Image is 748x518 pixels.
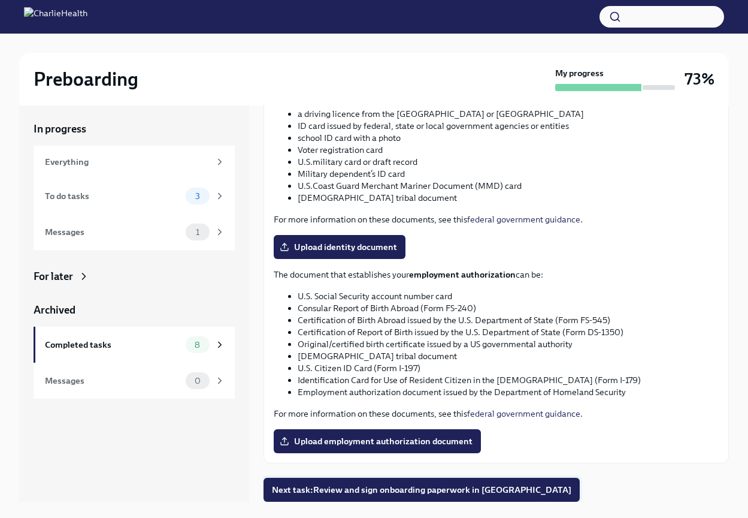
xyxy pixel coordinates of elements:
li: Military dependent’s ID card [298,168,719,180]
a: Archived [34,303,235,317]
a: To do tasks3 [34,178,235,214]
a: Everything [34,146,235,178]
li: [DEMOGRAPHIC_DATA] tribal document [298,192,719,204]
div: Everything [45,155,210,168]
h2: Preboarding [34,67,138,91]
li: Consular Report of Birth Abroad (Form FS-240) [298,302,719,314]
h3: 73% [685,68,714,90]
li: ID card issued by federal, state or local government agencies or entities [298,120,719,132]
label: Upload identity document [274,235,405,259]
li: U.S.military card or draft record [298,156,719,168]
div: For later [34,269,73,284]
span: Next task : Review and sign onboarding paperwork in [GEOGRAPHIC_DATA] [272,484,571,496]
span: Upload identity document [282,241,397,253]
li: U.S. Social Security account number card [298,290,719,302]
div: To do tasks [45,189,181,203]
li: U.S.Coast Guard Merchant Mariner Document (MMD) card [298,180,719,192]
li: a driving licence from the [GEOGRAPHIC_DATA] or [GEOGRAPHIC_DATA] [298,108,719,120]
a: Completed tasks8 [34,327,235,363]
p: For more information on these documents, see this . [274,213,719,225]
span: Upload employment authorization document [282,435,473,447]
span: 0 [187,377,208,386]
strong: My progress [555,67,604,79]
a: Messages0 [34,363,235,399]
div: Completed tasks [45,338,181,351]
li: Certification of Birth Abroad issued by the U.S. Department of State (Form FS-545) [298,314,719,326]
p: The document that establishes your can be: [274,269,719,281]
a: federal government guidance [467,408,580,419]
a: In progress [34,122,235,136]
div: Messages [45,225,181,239]
a: For later [34,269,235,284]
li: Certification of Report of Birth issued by the U.S. Department of State (Form DS-1350) [298,326,719,338]
div: Messages [45,374,181,387]
strong: employment authorization [409,269,516,280]
button: Next task:Review and sign onboarding paperwork in [GEOGRAPHIC_DATA] [264,478,580,502]
li: Employment authorization document issued by the Department of Homeland Security [298,386,719,398]
a: Messages1 [34,214,235,250]
li: Voter registration card [298,144,719,156]
span: 1 [189,228,207,237]
li: Identification Card for Use of Resident Citizen in the [DEMOGRAPHIC_DATA] (Form I-179) [298,374,719,386]
li: school ID card with a photo [298,132,719,144]
p: For more information on these documents, see this . [274,408,719,420]
li: Original/certified birth certificate issued by a US governmental authority [298,338,719,350]
a: federal government guidance [467,214,580,225]
span: 3 [188,192,207,201]
label: Upload employment authorization document [274,429,481,453]
img: CharlieHealth [24,7,87,26]
li: [DEMOGRAPHIC_DATA] tribal document [298,350,719,362]
span: 8 [187,341,207,350]
li: U.S. Citizen ID Card (Form I-197) [298,362,719,374]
